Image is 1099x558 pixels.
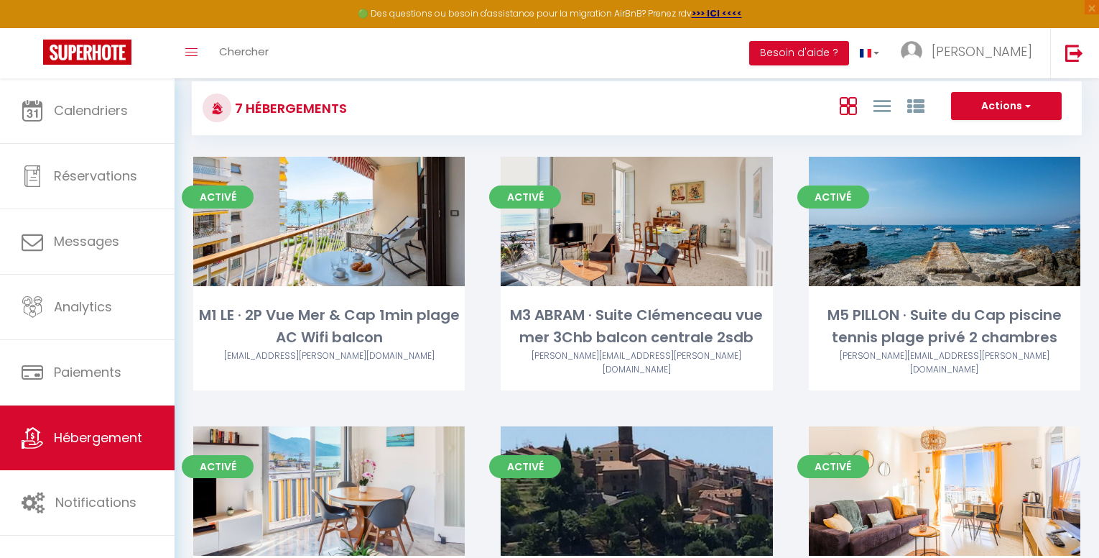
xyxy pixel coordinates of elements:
[54,298,112,316] span: Analytics
[501,349,772,377] div: Airbnb
[182,455,254,478] span: Activé
[901,41,922,63] img: ...
[951,92,1062,121] button: Actions
[692,7,742,19] a: >>> ICI <<<<
[43,40,131,65] img: Super Booking
[809,304,1080,349] div: M5 PILLON · Suite du Cap piscine tennis plage privé 2 chambres
[489,455,561,478] span: Activé
[193,349,465,363] div: Airbnb
[809,349,1080,377] div: Airbnb
[54,167,137,185] span: Réservations
[193,304,465,349] div: M1 LE · 2P Vue Mer & Cap 1min plage AC Wifi balcon
[54,232,119,250] span: Messages
[749,41,849,65] button: Besoin d'aide ?
[873,93,891,117] a: Vue en Liste
[54,363,121,381] span: Paiements
[54,101,128,119] span: Calendriers
[797,455,869,478] span: Activé
[54,429,142,447] span: Hébergement
[489,186,561,209] span: Activé
[501,304,772,349] div: M3 ABRAM · Suite Clémenceau vue mer 3Chb balcon centrale 2sdb
[208,28,279,78] a: Chercher
[231,92,347,124] h3: 7 Hébergements
[55,493,136,511] span: Notifications
[890,28,1050,78] a: ... [PERSON_NAME]
[907,93,924,117] a: Vue par Groupe
[840,93,857,117] a: Vue en Box
[797,186,869,209] span: Activé
[219,44,269,59] span: Chercher
[932,42,1032,60] span: [PERSON_NAME]
[1065,44,1083,62] img: logout
[182,186,254,209] span: Activé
